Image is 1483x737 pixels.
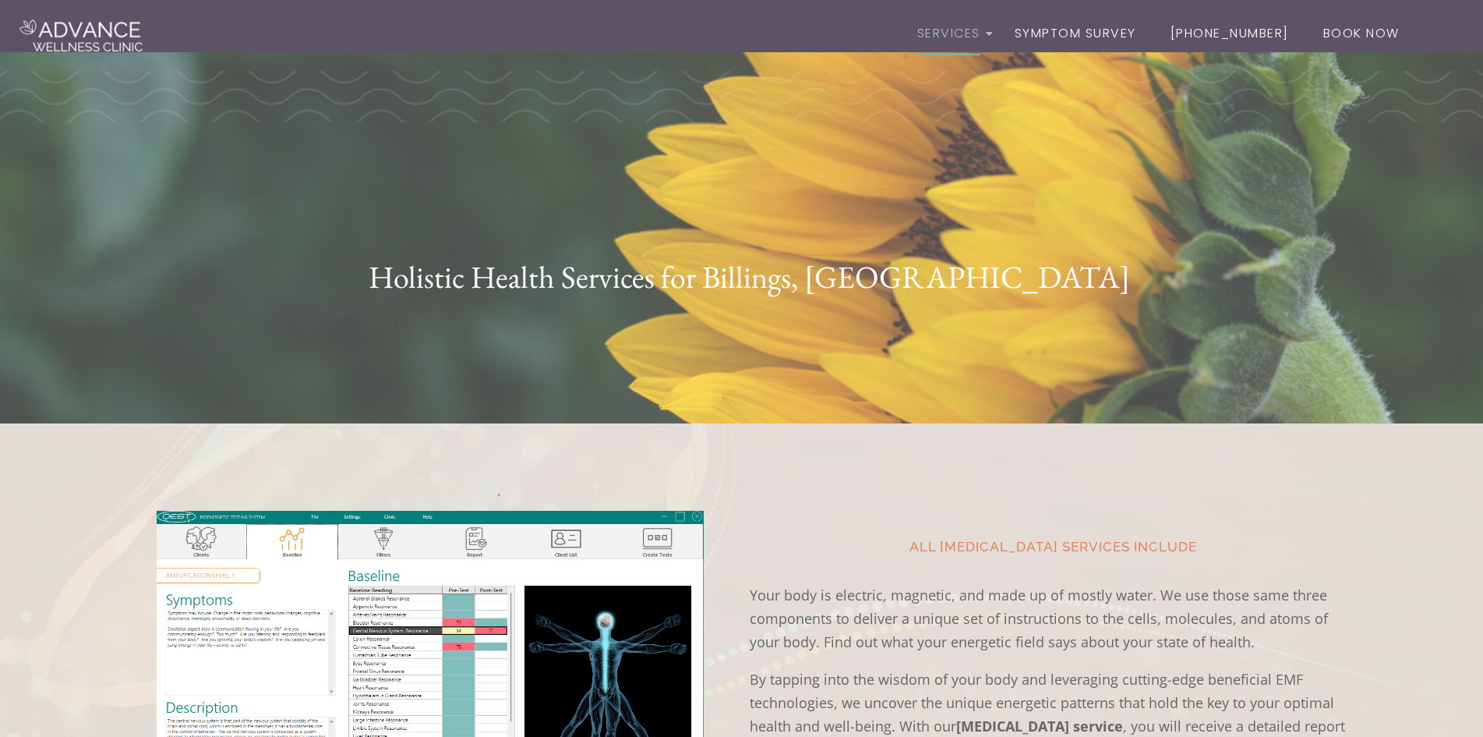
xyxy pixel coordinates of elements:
[1315,12,1408,57] a: Book Now
[750,583,1358,654] p: Your body is electric, magnetic, and made up of mostly water. We use those same three components ...
[750,540,1358,554] p: all [MEDICAL_DATA] Services include
[956,717,1123,735] strong: [MEDICAL_DATA] service
[1162,12,1298,57] a: [PHONE_NUMBER]
[329,253,1171,300] h1: Holistic Health Services for Billings, [GEOGRAPHIC_DATA]
[19,19,143,51] img: Advance Wellness Clinic Logo
[1006,12,1145,57] a: Symptom Survey
[909,12,989,57] a: Services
